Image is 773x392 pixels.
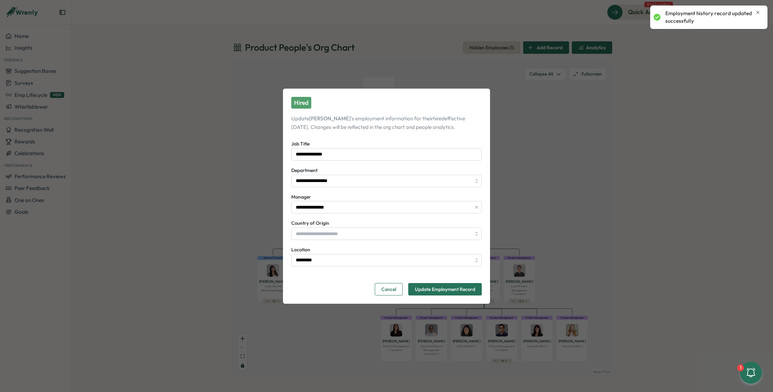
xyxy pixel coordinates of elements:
button: 1 [740,362,762,384]
button: Cancel [375,283,403,295]
button: Update Employment Record [408,283,482,295]
button: Close notification [755,10,761,15]
span: Update Employment Record [415,283,475,295]
span: [PERSON_NAME] [309,115,351,122]
p: Employment history record updated successfully [665,10,752,25]
div: Hired [291,97,311,109]
span: Department [291,167,317,173]
span: Manager [291,194,311,200]
span: Country of Origin [291,220,329,226]
span: Job Title [291,141,310,147]
div: 1 [737,364,744,371]
span: Location [291,247,310,253]
span: Cancel [381,283,396,295]
p: Update 's employment information for their hired effective [DATE] . Changes will be reflected in ... [291,114,482,131]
